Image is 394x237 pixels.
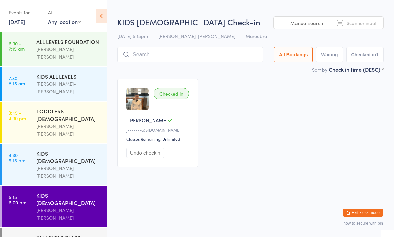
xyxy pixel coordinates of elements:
time: 4:30 - 5:15 pm [9,153,25,163]
button: Waiting [316,47,343,63]
div: j•••••••a@[DOMAIN_NAME] [126,127,191,133]
span: Scanner input [347,20,377,27]
input: Search [117,47,263,63]
a: 3:45 -4:30 pmTODDLERS [DEMOGRAPHIC_DATA][PERSON_NAME]-[PERSON_NAME] [2,102,107,144]
button: Checked in1 [346,47,384,63]
div: KIDS [DEMOGRAPHIC_DATA] [36,192,101,207]
a: 6:30 -7:15 amALL LEVELS FOUNDATION[PERSON_NAME]-[PERSON_NAME] [2,33,107,67]
time: 6:30 - 7:15 am [9,41,25,52]
a: [DATE] [9,18,25,26]
div: Any location [48,18,81,26]
div: Check in time (DESC) [329,66,384,73]
span: [PERSON_NAME] [128,117,168,124]
div: KIDS [DEMOGRAPHIC_DATA] [36,150,101,165]
time: 7:30 - 8:15 am [9,76,25,86]
span: [DATE] 5:15pm [117,33,148,40]
div: 1 [376,52,379,58]
div: Checked in [154,88,189,100]
img: image1756792016.png [126,88,149,111]
div: [PERSON_NAME]-[PERSON_NAME] [36,207,101,222]
label: Sort by [312,67,327,73]
div: [PERSON_NAME]-[PERSON_NAME] [36,46,101,61]
a: 4:30 -5:15 pmKIDS [DEMOGRAPHIC_DATA][PERSON_NAME]-[PERSON_NAME] [2,144,107,186]
button: All Bookings [274,47,313,63]
a: 5:15 -6:00 pmKIDS [DEMOGRAPHIC_DATA][PERSON_NAME]-[PERSON_NAME] [2,186,107,228]
time: 3:45 - 4:30 pm [9,110,26,121]
a: 7:30 -8:15 amKIDS ALL LEVELS[PERSON_NAME]-[PERSON_NAME] [2,67,107,101]
button: Exit kiosk mode [343,209,383,217]
div: At [48,7,81,18]
div: TODDLERS [DEMOGRAPHIC_DATA] [36,108,101,123]
span: Manual search [290,20,323,27]
h2: KIDS [DEMOGRAPHIC_DATA] Check-in [117,17,384,28]
time: 5:15 - 6:00 pm [9,195,26,205]
span: [PERSON_NAME]-[PERSON_NAME] [158,33,235,40]
div: ALL LEVELS FOUNDATION [36,38,101,46]
div: [PERSON_NAME]-[PERSON_NAME] [36,80,101,96]
div: Classes Remaining: Unlimited [126,136,191,142]
button: how to secure with pin [343,221,383,226]
button: Undo checkin [126,148,164,158]
div: KIDS ALL LEVELS [36,73,101,80]
div: [PERSON_NAME]-[PERSON_NAME] [36,165,101,180]
div: [PERSON_NAME]-[PERSON_NAME] [36,123,101,138]
div: Events for [9,7,41,18]
span: Maroubra [246,33,267,40]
